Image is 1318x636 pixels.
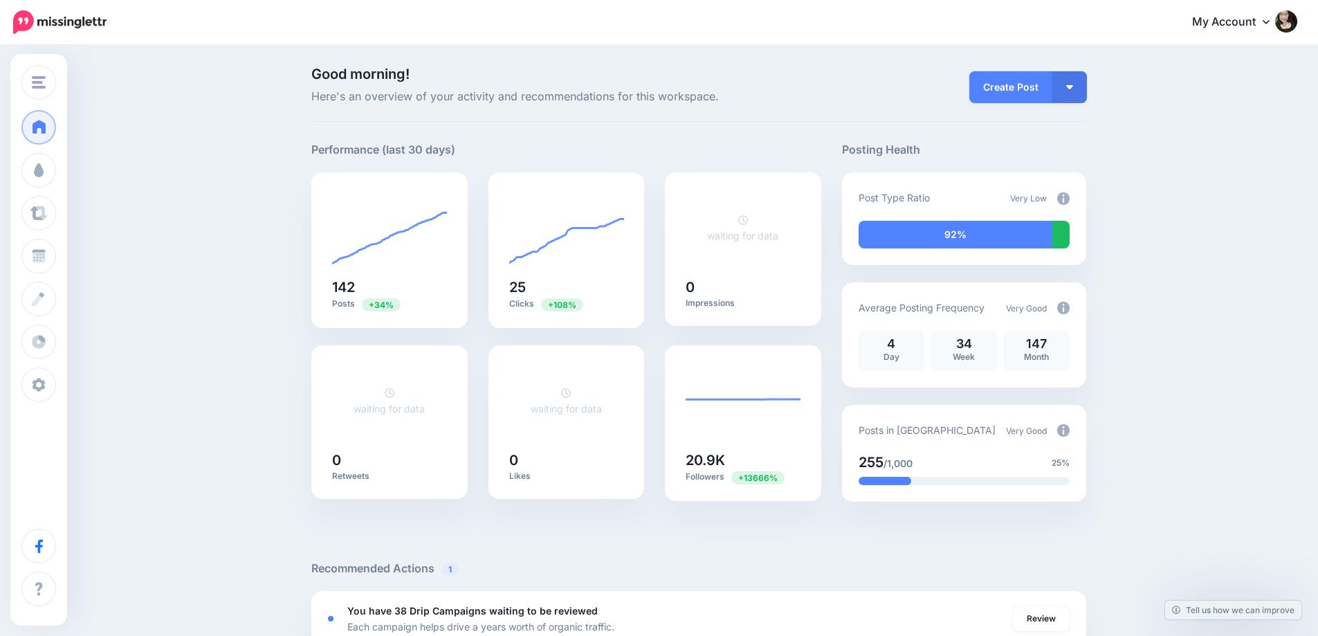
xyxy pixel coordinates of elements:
[884,352,899,362] span: Day
[531,387,602,415] a: waiting for data
[938,338,990,350] p: 34
[1052,221,1070,248] div: 8% of your posts in the last 30 days were manually created (i.e. were not from Drip Campaigns or ...
[509,298,624,311] p: Clicks
[509,280,624,294] h5: 25
[347,619,614,635] p: Each campaign helps drive a years worth of organic traffic.
[859,300,985,316] p: Average Posting Frequency
[686,298,800,309] p: Impressions
[731,471,785,484] span: Previous period: 152
[859,477,911,485] div: 25% of your posts in the last 30 days have been from Drip Campaigns
[347,605,598,617] b: You have 38 Drip Campaigns waiting to be reviewed
[859,454,884,471] span: 255
[884,457,913,469] span: /1,000
[686,280,800,294] h5: 0
[1178,6,1297,39] a: My Account
[32,76,46,89] img: menu.png
[328,616,333,621] div: <div class='status-dot small red margin-right'></div>Error
[1057,424,1070,437] img: info-circle-grey.png
[311,141,455,158] h5: Performance (last 30 days)
[332,453,447,467] h5: 0
[1006,426,1047,436] span: Very Good
[332,471,447,482] p: Retweets
[953,352,975,362] span: Week
[354,387,425,415] a: waiting for data
[686,453,800,467] h5: 20.9K
[707,214,778,242] a: waiting for data
[1057,302,1070,314] img: info-circle-grey.png
[311,88,821,106] span: Here's an overview of your activity and recommendations for this workspace.
[509,453,624,467] h5: 0
[842,141,1086,158] h5: Posting Health
[332,298,447,311] p: Posts
[1066,85,1073,89] img: arrow-down-white.png
[509,471,624,482] p: Likes
[859,190,930,206] p: Post Type Ratio
[1057,192,1070,205] img: info-circle-grey.png
[332,280,447,294] h5: 142
[13,10,107,34] img: Missinglettr
[1013,606,1070,631] a: Review
[686,471,800,484] p: Followers
[969,71,1052,103] a: Create Post
[362,298,401,311] span: Previous period: 106
[311,66,410,82] span: Good morning!
[1052,456,1070,470] span: 25%
[859,221,1052,248] div: 92% of your posts in the last 30 days have been from Drip Campaigns
[1011,338,1063,350] p: 147
[859,422,996,438] p: Posts in [GEOGRAPHIC_DATA]
[541,298,583,311] span: Previous period: 12
[1006,303,1047,314] span: Very Good
[1165,601,1301,619] a: Tell us how we can improve
[311,560,1086,577] h5: Recommended Actions
[1024,352,1049,362] span: Month
[866,338,917,350] p: 4
[441,563,459,576] span: 1
[1010,193,1047,203] span: Very Low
